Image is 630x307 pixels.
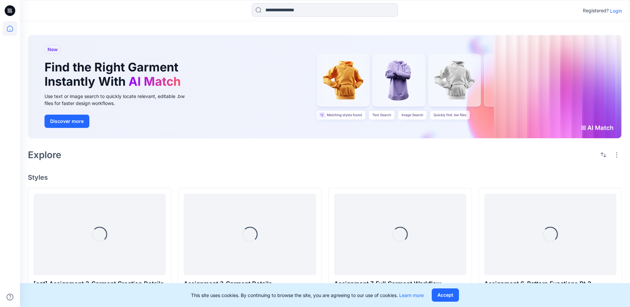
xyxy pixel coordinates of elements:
h1: Find the Right Garment Instantly With [45,60,184,89]
button: Discover more [45,115,89,128]
button: Accept [432,288,459,302]
div: Use text or image search to quickly locate relevant, editable .bw files for faster design workflows. [45,93,194,107]
span: AI Match [129,74,181,89]
h4: Styles [28,173,622,181]
p: Assignment 3_Garment Details [184,279,316,288]
span: New [47,46,58,53]
p: Assignment 6_Pattern Functions Pt.2 [484,279,616,288]
p: Registered? [583,7,609,15]
p: Login [610,7,622,14]
p: This site uses cookies. By continuing to browse the site, you are agreeing to our use of cookies. [191,292,424,299]
p: Assignment 7_Full Garment Workflow [334,279,466,288]
p: [opt] Assignment 3_Garment Creation Details [34,279,166,288]
h2: Explore [28,150,61,160]
a: Learn more [399,292,424,298]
